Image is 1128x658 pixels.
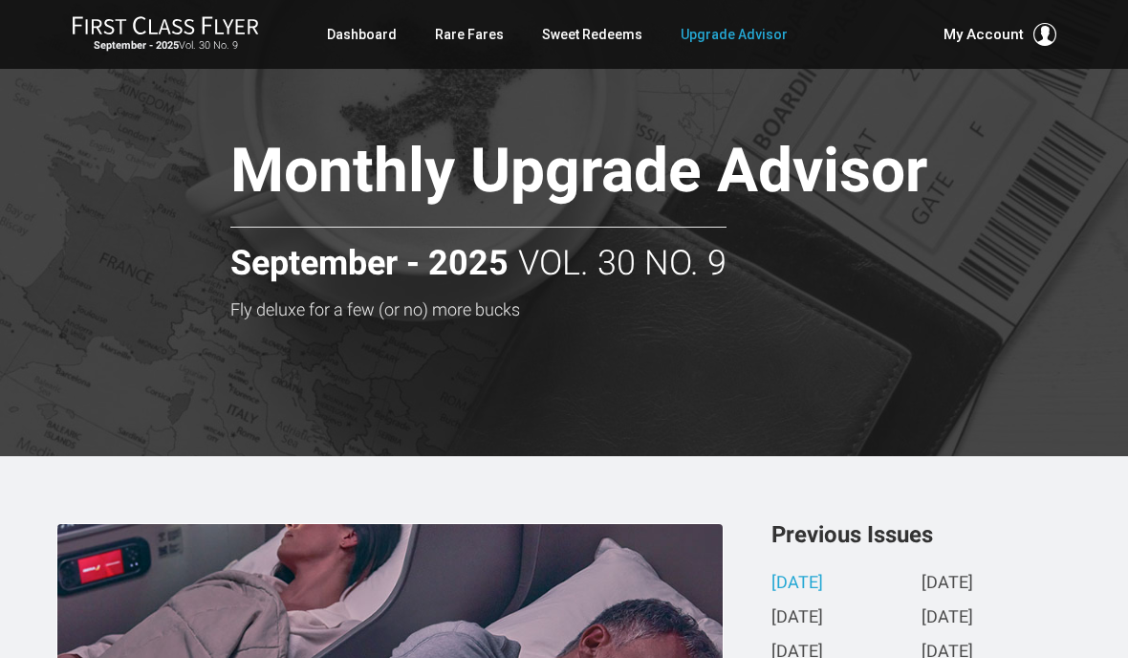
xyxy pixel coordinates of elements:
[542,17,642,52] a: Sweet Redeems
[72,39,259,53] small: Vol. 30 No. 9
[230,227,727,283] h2: Vol. 30 No. 9
[72,15,259,35] img: First Class Flyer
[922,608,973,628] a: [DATE]
[771,608,823,628] a: [DATE]
[230,245,509,283] strong: September - 2025
[72,15,259,54] a: First Class FlyerSeptember - 2025Vol. 30 No. 9
[771,574,823,594] a: [DATE]
[230,300,985,319] h3: Fly deluxe for a few (or no) more bucks
[681,17,788,52] a: Upgrade Advisor
[327,17,397,52] a: Dashboard
[230,138,985,211] h1: Monthly Upgrade Advisor
[435,17,504,52] a: Rare Fares
[944,23,1056,46] button: My Account
[922,574,973,594] a: [DATE]
[94,39,179,52] strong: September - 2025
[944,23,1024,46] span: My Account
[771,523,1072,546] h3: Previous Issues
